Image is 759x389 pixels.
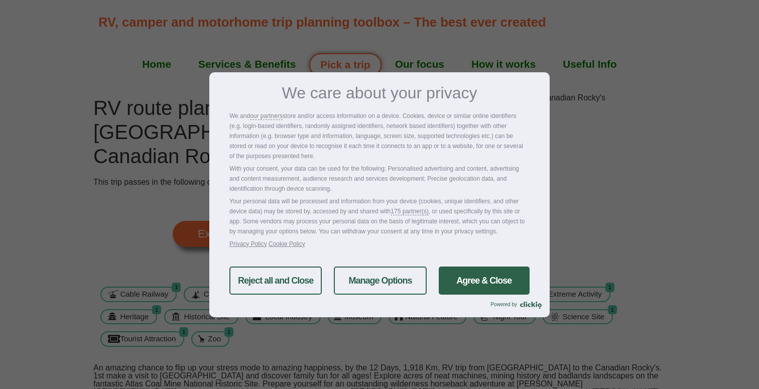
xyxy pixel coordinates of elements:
a: Privacy Policy [229,240,267,247]
a: our partners [250,111,283,121]
a: 175 partner(s) [391,206,428,216]
span: Powered by [490,302,520,307]
p: We and store and/or access information on a device. Cookies, device or similar online identifiers... [229,111,530,161]
a: Manage Options [334,267,426,295]
a: Reject all and Close [229,267,322,295]
a: Cookie Policy [269,240,305,247]
p: Your personal data will be processed and information from your device (cookies, unique identifier... [229,196,530,236]
p: With your consent, your data can be used for the following: Personalised advertising and content,... [229,164,530,194]
a: Agree & Close [439,267,530,295]
h3: We care about your privacy [229,85,530,101]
